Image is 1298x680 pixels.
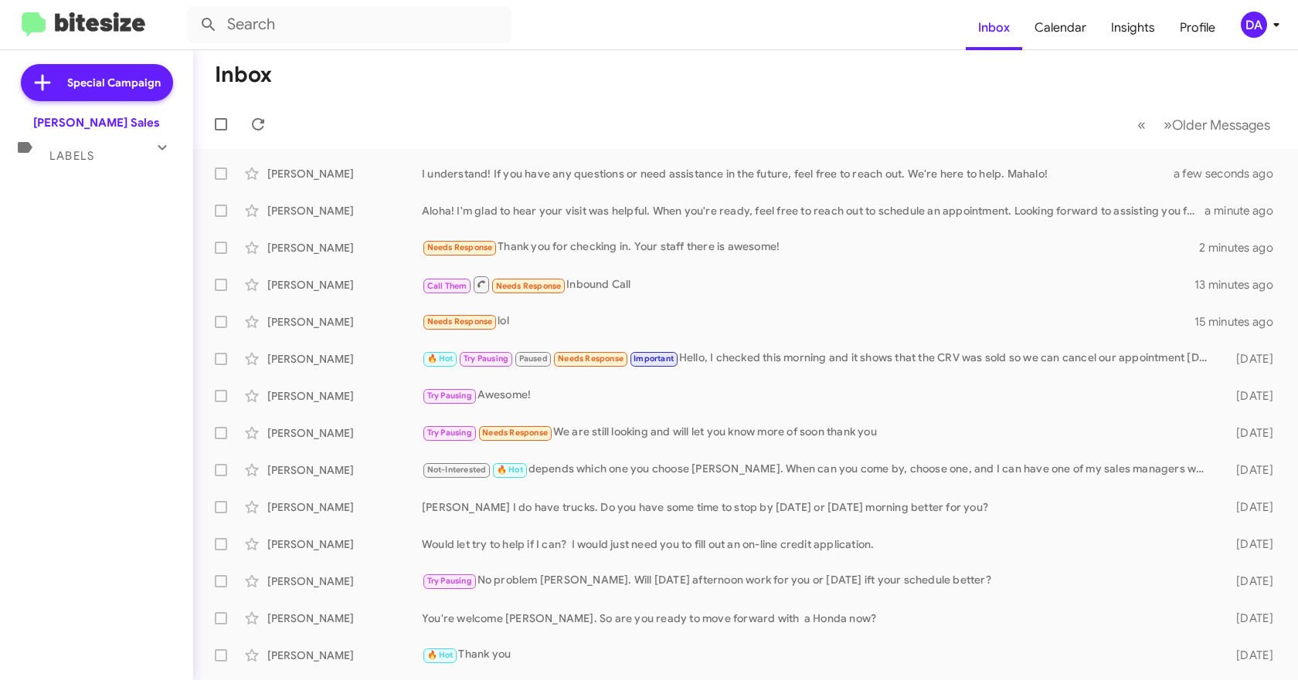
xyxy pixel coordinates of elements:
[427,281,467,291] span: Call Them
[422,275,1194,294] div: Inbound Call
[267,573,422,589] div: [PERSON_NAME]
[966,5,1022,50] a: Inbox
[422,239,1199,256] div: Thank you for checking in. Your staff there is awesome!
[267,425,422,441] div: [PERSON_NAME]
[1099,5,1167,50] a: Insights
[1215,499,1286,515] div: [DATE]
[427,242,493,252] span: Needs Response
[215,63,272,87] h1: Inbox
[1137,115,1146,134] span: «
[422,499,1215,515] div: [PERSON_NAME] I do have trucks. Do you have some time to stop by [DATE] or [DATE] morning better ...
[422,461,1215,479] div: depends which one you choose [PERSON_NAME]. When can you come by, choose one, and I can have one ...
[33,115,160,130] div: [PERSON_NAME] Sales
[187,6,511,43] input: Search
[634,354,674,364] span: Important
[558,354,624,364] span: Needs Response
[1167,5,1228,50] a: Profile
[1215,573,1286,589] div: [DATE]
[267,499,422,515] div: [PERSON_NAME]
[422,166,1193,181] div: I understand! If you have any questions or need assistance in the future, feel free to reach out....
[1154,109,1279,140] button: Next
[49,149,94,163] span: Labels
[1164,115,1172,134] span: »
[1215,351,1286,367] div: [DATE]
[267,314,422,330] div: [PERSON_NAME]
[422,646,1215,664] div: Thank you
[1129,109,1279,140] nav: Page navigation example
[1022,5,1099,50] a: Calendar
[1215,462,1286,478] div: [DATE]
[1205,203,1286,218] div: a minute ago
[422,313,1194,330] div: lol
[464,354,508,364] span: Try Pausing
[422,611,1215,626] div: You're welcome [PERSON_NAME]. So are you ready to move forward with a Honda now?
[267,388,422,404] div: [PERSON_NAME]
[267,351,422,367] div: [PERSON_NAME]
[427,576,472,586] span: Try Pausing
[267,536,422,552] div: [PERSON_NAME]
[267,462,422,478] div: [PERSON_NAME]
[422,387,1215,404] div: Awesome!
[21,64,173,101] a: Special Campaign
[1215,648,1286,663] div: [DATE]
[482,428,548,438] span: Needs Response
[496,281,562,291] span: Needs Response
[1215,536,1286,552] div: [DATE]
[1194,314,1286,330] div: 15 minutes ago
[267,166,422,181] div: [PERSON_NAME]
[427,428,472,438] span: Try Pausing
[267,240,422,255] div: [PERSON_NAME]
[422,203,1205,218] div: Aloha! I'm glad to hear your visit was helpful. When you're ready, feel free to reach out to sche...
[267,277,422,293] div: [PERSON_NAME]
[422,572,1215,590] div: No problem [PERSON_NAME]. Will [DATE] afternoon work for you or [DATE] ift your schedule better?
[422,350,1215,367] div: Hello, I checked this morning and it shows that the CRV was sold so we can cancel our appointment...
[1241,12,1267,38] div: DA
[422,424,1215,441] div: We are still looking and will let you know more of soon thank you
[1215,388,1286,404] div: [DATE]
[267,648,422,663] div: [PERSON_NAME]
[67,75,161,90] span: Special Campaign
[1215,425,1286,441] div: [DATE]
[427,650,454,660] span: 🔥 Hot
[519,354,548,364] span: Paused
[427,316,493,326] span: Needs Response
[1215,611,1286,626] div: [DATE]
[427,465,487,475] span: Not-Interested
[1194,277,1286,293] div: 13 minutes ago
[427,354,454,364] span: 🔥 Hot
[1128,109,1155,140] button: Previous
[422,536,1215,552] div: Would let try to help if I can? I would just need you to fill out an on-line credit application.
[1199,240,1286,255] div: 2 minutes ago
[1172,117,1270,134] span: Older Messages
[1193,166,1286,181] div: a few seconds ago
[497,465,523,475] span: 🔥 Hot
[267,203,422,218] div: [PERSON_NAME]
[1228,12,1281,38] button: DA
[267,611,422,626] div: [PERSON_NAME]
[427,391,472,401] span: Try Pausing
